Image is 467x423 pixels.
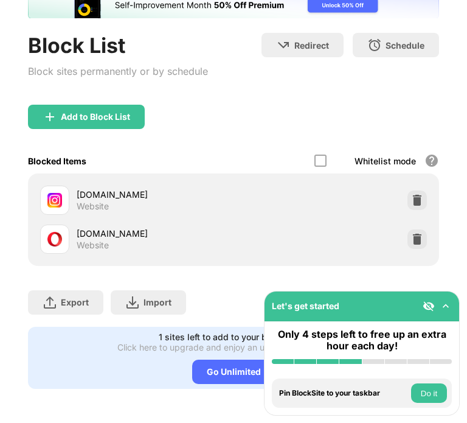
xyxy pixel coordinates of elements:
div: Block List [28,33,208,58]
div: Only 4 steps left to free up an extra hour each day! [272,329,452,352]
div: Whitelist mode [355,156,416,166]
img: favicons [47,193,62,208]
div: Website [77,201,109,212]
div: Let's get started [272,301,339,311]
button: Do it [411,383,447,403]
div: Export [61,297,89,307]
div: Blocked Items [28,156,86,166]
div: Pin BlockSite to your taskbar [279,389,408,397]
div: Block sites permanently or by schedule [28,63,208,80]
div: Add to Block List [61,112,130,122]
div: Schedule [386,40,424,51]
img: omni-setup-toggle.svg [440,300,452,312]
div: Import [144,297,171,307]
div: [DOMAIN_NAME] [77,188,233,201]
div: 1 sites left to add to your block list. [159,332,302,342]
img: favicons [47,232,62,246]
img: eye-not-visible.svg [423,300,435,312]
div: Click here to upgrade and enjoy an unlimited block list. [117,342,336,352]
div: Go Unlimited [192,360,275,384]
div: Redirect [294,40,329,51]
div: [DOMAIN_NAME] [77,227,233,240]
div: Website [77,240,109,251]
